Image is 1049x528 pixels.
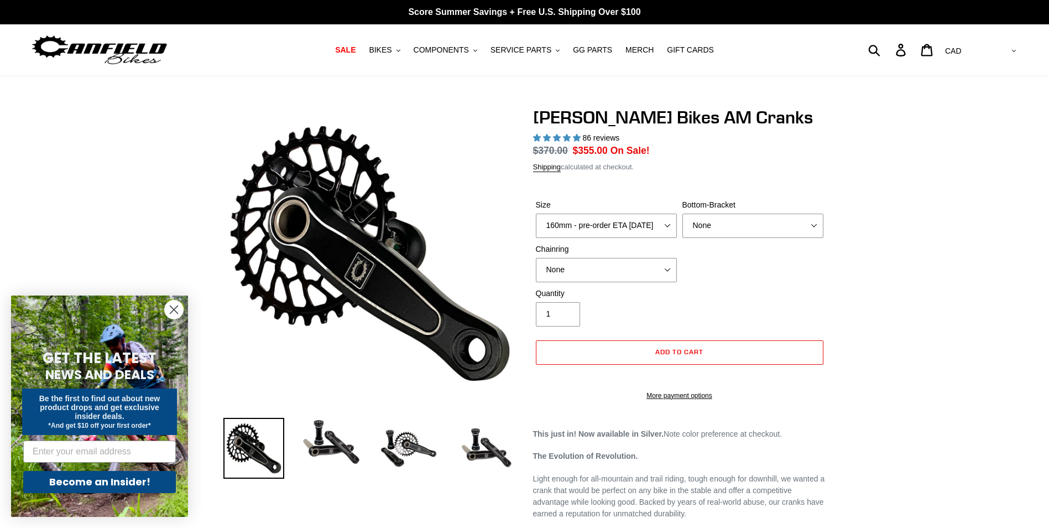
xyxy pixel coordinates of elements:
[536,288,677,299] label: Quantity
[533,452,638,460] strong: The Evolution of Revolution.
[456,418,516,479] img: Load image into Gallery viewer, CANFIELD-AM_DH-CRANKS
[655,348,703,356] span: Add to cart
[533,162,826,173] div: calculated at checkout.
[610,143,650,158] span: On Sale!
[485,43,565,58] button: SERVICE PARTS
[378,418,439,479] img: Load image into Gallery viewer, Canfield Bikes AM Cranks
[533,429,664,438] strong: This just in! Now available in Silver.
[573,145,608,156] span: $355.00
[23,471,176,493] button: Become an Insider!
[23,441,176,463] input: Enter your email address
[39,394,160,421] span: Be the first to find out about new product drops and get exclusive insider deals.
[490,45,551,55] span: SERVICE PARTS
[533,428,826,440] p: Note color preference at checkout.
[582,133,619,142] span: 86 reviews
[667,45,714,55] span: GIFT CARDS
[573,45,612,55] span: GG PARTS
[625,45,654,55] span: MERCH
[533,163,561,172] a: Shipping
[533,145,568,156] s: $370.00
[43,348,156,368] span: GET THE LATEST
[301,418,362,467] img: Load image into Gallery viewer, Canfield Cranks
[164,300,184,319] button: Close dialog
[414,45,469,55] span: COMPONENTS
[536,340,823,365] button: Add to cart
[330,43,361,58] a: SALE
[533,133,583,142] span: 4.97 stars
[661,43,719,58] a: GIFT CARDS
[536,244,677,255] label: Chainring
[363,43,405,58] button: BIKES
[369,45,392,55] span: BIKES
[45,366,154,384] span: NEWS AND DEALS
[408,43,483,58] button: COMPONENTS
[682,199,823,211] label: Bottom-Bracket
[536,391,823,401] a: More payment options
[48,422,150,429] span: *And get $10 off your first order*
[533,107,826,128] h1: [PERSON_NAME] Bikes AM Cranks
[620,43,659,58] a: MERCH
[874,38,902,62] input: Search
[536,199,677,211] label: Size
[223,418,284,479] img: Load image into Gallery viewer, Canfield Bikes AM Cranks
[533,473,826,520] p: Light enough for all-mountain and trail riding, tough enough for downhill, we wanted a crank that...
[335,45,356,55] span: SALE
[567,43,618,58] a: GG PARTS
[30,33,169,68] img: Canfield Bikes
